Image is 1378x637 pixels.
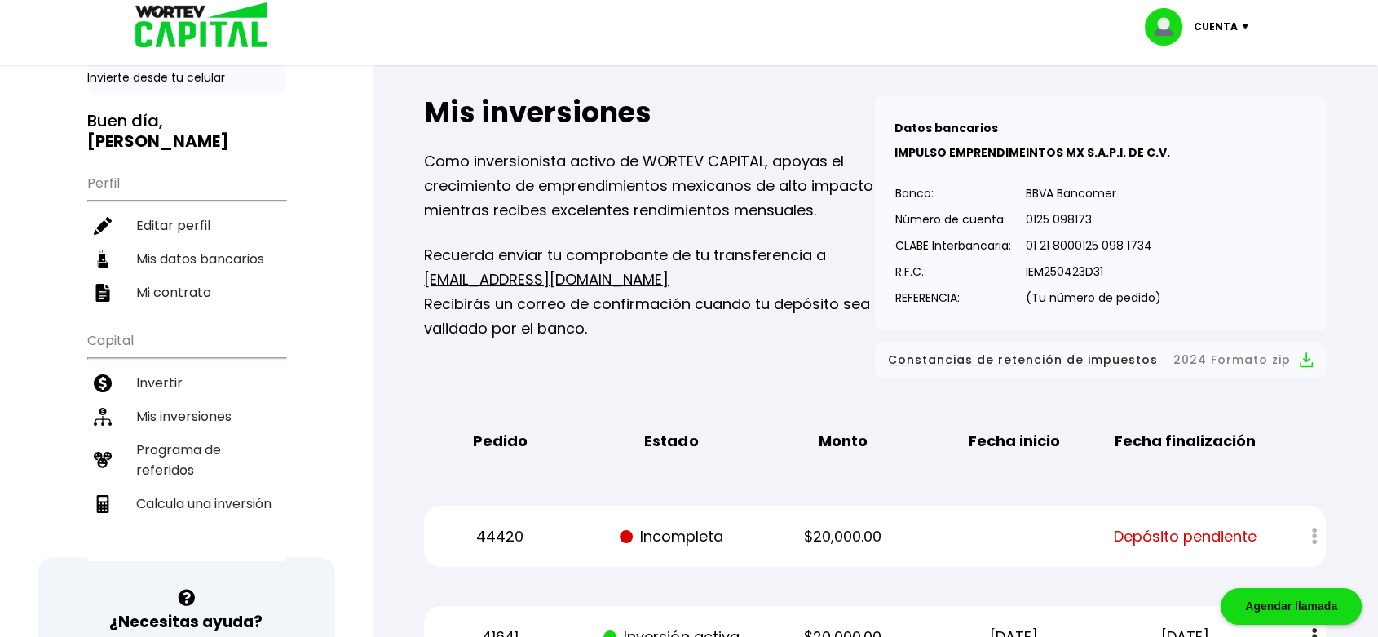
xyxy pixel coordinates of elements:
[428,524,572,549] p: 44420
[94,217,112,235] img: editar-icon.952d3147.svg
[1026,207,1161,232] p: 0125 098173
[771,524,915,549] p: $20,000.00
[424,149,875,223] p: Como inversionista activo de WORTEV CAPITAL, apoyas el crecimiento de emprendimientos mexicanos d...
[87,433,285,487] a: Programa de referidos
[424,243,875,341] p: Recuerda enviar tu comprobante de tu transferencia a Recibirás un correo de confirmación cuando t...
[473,429,528,453] b: Pedido
[644,429,698,453] b: Estado
[94,451,112,469] img: recomiendanos-icon.9b8e9327.svg
[87,130,229,153] b: [PERSON_NAME]
[599,524,744,549] p: Incompleta
[895,181,1011,206] p: Banco:
[1026,233,1161,258] p: 01 21 8000125 098 1734
[888,350,1158,370] span: Constancias de retención de impuestos
[888,350,1313,370] button: Constancias de retención de impuestos2024 Formato zip
[87,111,285,152] h3: Buen día,
[87,276,285,309] a: Mi contrato
[1145,8,1194,46] img: profile-image
[1026,285,1161,310] p: (Tu número de pedido)
[94,495,112,513] img: calculadora-icon.17d418c4.svg
[87,69,285,86] p: Invierte desde tu celular
[87,400,285,433] a: Mis inversiones
[94,250,112,268] img: datos-icon.10cf9172.svg
[895,207,1011,232] p: Número de cuenta:
[1026,181,1161,206] p: BBVA Bancomer
[424,96,875,129] h2: Mis inversiones
[109,610,263,634] h3: ¿Necesitas ayuda?
[895,259,1011,284] p: R.F.C.:
[424,269,669,290] a: [EMAIL_ADDRESS][DOMAIN_NAME]
[969,429,1060,453] b: Fecha inicio
[818,429,867,453] b: Monto
[895,233,1011,258] p: CLABE Interbancaria:
[1115,429,1256,453] b: Fecha finalización
[1221,588,1362,625] div: Agendar llamada
[87,209,285,242] a: Editar perfil
[87,487,285,520] a: Calcula una inversión
[87,242,285,276] a: Mis datos bancarios
[1114,524,1257,549] span: Depósito pendiente
[1026,259,1161,284] p: IEM250423D31
[894,144,1170,161] b: IMPULSO EMPRENDIMEINTOS MX S.A.P.I. DE C.V.
[87,322,285,561] ul: Capital
[94,408,112,426] img: inversiones-icon.6695dc30.svg
[1194,15,1238,39] p: Cuenta
[94,284,112,302] img: contrato-icon.f2db500c.svg
[1238,24,1260,29] img: icon-down
[87,165,285,309] ul: Perfil
[94,374,112,392] img: invertir-icon.b3b967d7.svg
[87,366,285,400] a: Invertir
[894,120,998,136] b: Datos bancarios
[895,285,1011,310] p: REFERENCIA:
